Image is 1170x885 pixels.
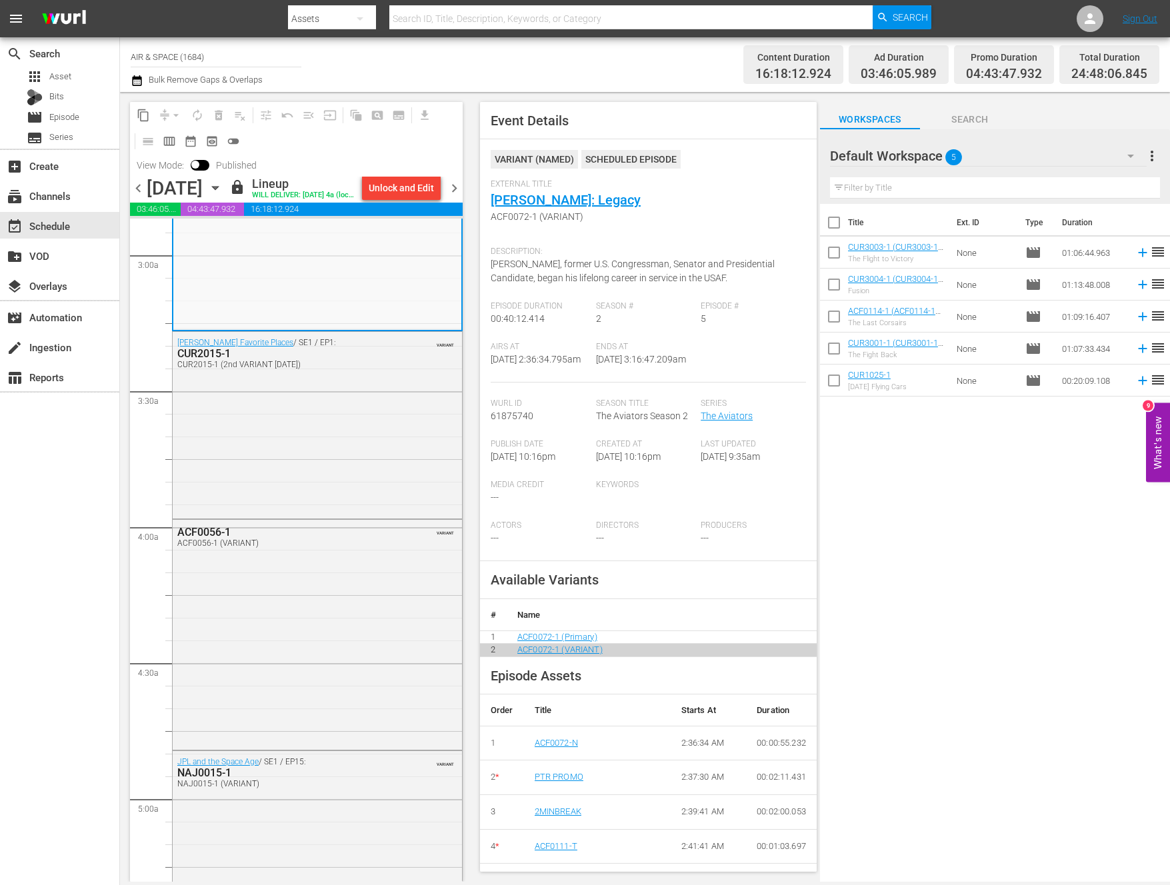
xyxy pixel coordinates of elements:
[437,337,454,347] span: VARIANT
[746,829,817,864] td: 00:01:03.697
[491,439,589,450] span: Publish Date
[191,160,200,169] span: Toggle to switch from Published to Draft view.
[1025,373,1041,389] span: Episode
[517,644,603,654] a: ACF0072-1 (VARIANT)
[184,135,197,148] span: date_range_outlined
[701,520,799,531] span: Producers
[491,247,799,257] span: Description:
[596,439,695,450] span: Created At
[49,90,64,103] span: Bits
[951,333,1020,365] td: None
[596,451,661,462] span: [DATE] 10:16pm
[491,411,533,421] span: 61875740
[1025,341,1041,357] span: Episode
[848,306,941,326] a: ACF0114-1 (ACF0114-1 (10/25 UPDATE))
[701,313,706,324] span: 5
[362,176,441,200] button: Unlock and Edit
[596,301,695,312] span: Season #
[873,5,931,29] button: Search
[491,451,555,462] span: [DATE] 10:16pm
[229,105,251,126] span: Clear Lineup
[848,287,946,295] div: Fusion
[27,109,43,125] span: Episode
[154,105,187,126] span: Remove Gaps & Overlaps
[7,279,23,295] span: Overlays
[1144,148,1160,164] span: more_vert
[671,760,747,795] td: 2:37:30 AM
[491,492,499,502] span: ---
[27,130,43,146] span: Series
[951,365,1020,397] td: None
[517,632,597,642] a: ACF0072-1 (Primary)
[147,75,263,85] span: Bulk Remove Gaps & Overlaps
[1135,245,1150,260] svg: Add to Schedule
[507,599,817,631] th: Name
[596,399,695,409] span: Season Title
[491,354,581,365] span: [DATE] 2:36:34.795am
[535,738,578,748] a: ACF0072-N
[581,150,681,169] div: Scheduled Episode
[163,135,176,148] span: calendar_view_week_outlined
[949,204,1017,241] th: Ext. ID
[861,67,937,82] span: 03:46:05.989
[1150,308,1166,324] span: reorder
[755,48,831,67] div: Content Duration
[177,338,393,369] div: / SE1 / EP1:
[848,319,946,327] div: The Last Corsairs
[830,137,1147,175] div: Default Workspace
[535,772,583,782] a: PTR PROMO
[596,354,686,365] span: [DATE] 3:16:47.209am
[130,160,191,171] span: View Mode:
[147,177,203,199] div: [DATE]
[535,806,581,816] a: 2MINBREAK
[1017,204,1054,241] th: Type
[7,219,23,235] span: Schedule
[177,779,393,788] div: NAJ0015-1 (VARIANT)
[252,191,357,200] div: WILL DELIVER: [DATE] 4a (local)
[180,131,201,152] span: Month Calendar View
[1150,340,1166,356] span: reorder
[208,105,229,126] span: Select an event to delete
[205,135,219,148] span: preview_outlined
[861,48,937,67] div: Ad Duration
[1150,372,1166,388] span: reorder
[746,794,817,829] td: 00:02:00.053
[491,301,589,312] span: Episode Duration
[491,342,589,353] span: Airs At
[480,760,524,795] td: 2
[596,342,695,353] span: Ends At
[848,338,943,358] a: CUR3001-1 (CUR3001-1 (10/25 PREMIER))
[491,399,589,409] span: Wurl Id
[848,255,946,263] div: The Flight to Victory
[491,179,799,190] span: External Title
[480,829,524,864] td: 4
[1057,237,1130,269] td: 01:06:44.963
[596,532,604,543] span: ---
[27,89,43,105] div: Bits
[491,113,569,129] span: Event Details
[7,159,23,175] span: Create
[133,105,154,126] span: Copy Lineup
[1123,13,1157,24] a: Sign Out
[491,520,589,531] span: Actors
[341,102,367,128] span: Refresh All Search Blocks
[7,340,23,356] span: create
[920,111,1020,128] span: Search
[49,131,73,144] span: Series
[491,532,499,543] span: ---
[596,313,601,324] span: 2
[671,726,747,760] td: 2:36:34 AM
[701,439,799,450] span: Last Updated
[201,131,223,152] span: View Backup
[701,532,709,543] span: ---
[187,105,208,126] span: Loop Content
[1057,301,1130,333] td: 01:09:16.407
[1144,140,1160,172] button: more_vert
[1135,277,1150,292] svg: Add to Schedule
[229,179,245,195] span: lock
[945,143,962,171] span: 5
[596,411,688,421] span: The Aviators Season 2
[491,572,599,588] span: Available Variants
[159,131,180,152] span: Week Calendar View
[177,347,393,360] div: CUR2015-1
